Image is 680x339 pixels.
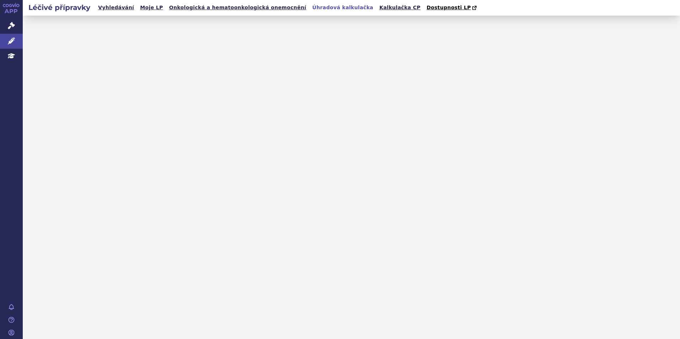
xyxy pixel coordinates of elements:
a: Kalkulačka CP [377,3,423,12]
a: Vyhledávání [96,3,136,12]
span: Dostupnosti LP [426,5,471,10]
a: Úhradová kalkulačka [310,3,376,12]
a: Dostupnosti LP [424,3,480,13]
a: Moje LP [138,3,165,12]
a: Onkologická a hematoonkologická onemocnění [167,3,308,12]
h2: Léčivé přípravky [23,2,96,12]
